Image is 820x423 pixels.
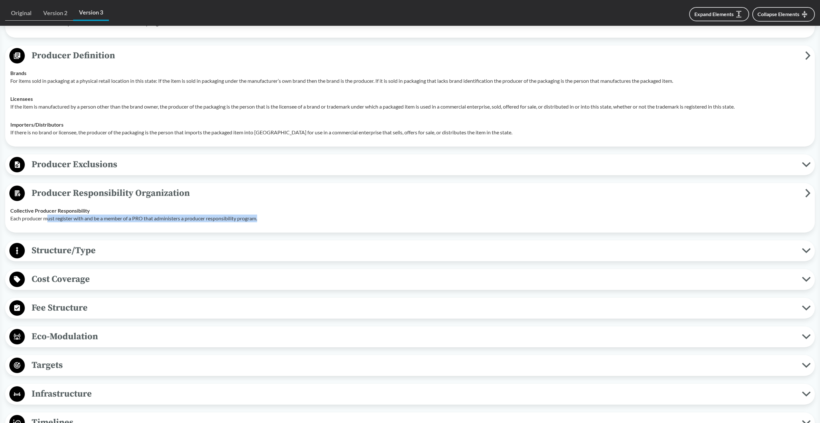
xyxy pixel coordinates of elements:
p: If the item is manufactured by a person other than the brand owner, the producer of the packaging... [10,103,810,111]
p: For items sold in packaging at a physical retail location in this state: If the item is sold in p... [10,77,810,85]
a: Version 3 [73,5,109,21]
button: Producer Responsibility Organization [7,185,813,202]
button: Targets [7,357,813,374]
strong: Importers/​Distributors [10,121,63,128]
span: Eco-Modulation [25,329,802,344]
span: Producer Exclusions [25,157,802,172]
strong: Brands [10,70,26,76]
p: Each producer must register with and be a member of a PRO that administers a producer responsibil... [10,215,810,222]
span: Producer Definition [25,48,805,63]
span: Producer Responsibility Organization [25,186,805,200]
strong: Collective Producer Responsibility [10,207,90,214]
span: Fee Structure [25,301,802,315]
span: Targets [25,358,802,372]
a: Version 2 [37,6,73,21]
button: Expand Elements [689,7,749,21]
p: If there is no brand or licensee, the producer of the packaging is the person that imports the pa... [10,129,810,136]
button: Producer Definition [7,48,813,64]
span: Cost Coverage [25,272,802,286]
span: Structure/Type [25,243,802,258]
button: Infrastructure [7,386,813,402]
button: Cost Coverage [7,271,813,288]
button: Collapse Elements [752,7,815,22]
button: Producer Exclusions [7,157,813,173]
button: Fee Structure [7,300,813,316]
strong: Licensees [10,96,33,102]
span: Infrastructure [25,387,802,401]
button: Eco-Modulation [7,329,813,345]
a: Original [5,6,37,21]
button: Structure/Type [7,243,813,259]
